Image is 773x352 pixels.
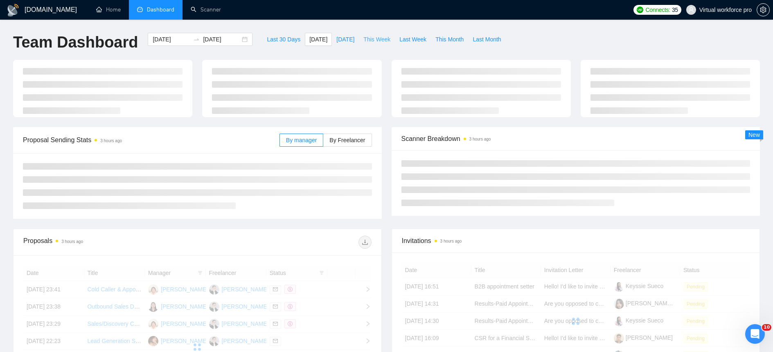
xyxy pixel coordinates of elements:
[399,35,426,44] span: Last Week
[305,33,332,46] button: [DATE]
[336,35,354,44] span: [DATE]
[473,35,501,44] span: Last Month
[435,35,464,44] span: This Month
[745,324,765,344] iframe: Intercom live chat
[688,7,694,13] span: user
[262,33,305,46] button: Last 30 Days
[757,3,770,16] button: setting
[468,33,505,46] button: Last Month
[267,35,300,44] span: Last 30 Days
[329,137,365,143] span: By Freelancer
[96,6,121,13] a: homeHome
[100,139,122,143] time: 3 hours ago
[672,5,678,14] span: 35
[61,239,83,244] time: 3 hours ago
[363,35,390,44] span: This Week
[395,33,431,46] button: Last Week
[646,5,670,14] span: Connects:
[431,33,468,46] button: This Month
[147,6,174,13] span: Dashboard
[13,33,138,52] h1: Team Dashboard
[203,35,240,44] input: End date
[193,36,200,43] span: swap-right
[402,236,750,246] span: Invitations
[359,33,395,46] button: This Week
[469,137,491,141] time: 3 hours ago
[193,36,200,43] span: to
[757,7,770,13] a: setting
[137,7,143,12] span: dashboard
[191,6,221,13] a: searchScanner
[748,132,760,138] span: New
[440,239,462,243] time: 3 hours ago
[637,7,643,13] img: upwork-logo.png
[332,33,359,46] button: [DATE]
[7,4,20,17] img: logo
[401,134,750,144] span: Scanner Breakdown
[23,236,197,249] div: Proposals
[762,324,771,331] span: 10
[23,135,279,145] span: Proposal Sending Stats
[286,137,317,143] span: By manager
[153,35,190,44] input: Start date
[309,35,327,44] span: [DATE]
